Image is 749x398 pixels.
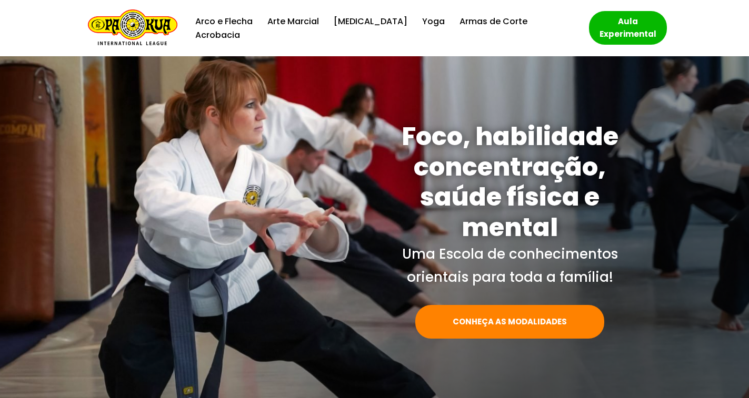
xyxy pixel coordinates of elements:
div: Menu primário [193,14,573,42]
a: Arco e Flecha [195,14,253,28]
a: Arte Marcial [267,14,319,28]
a: Escola de Conhecimentos Orientais Pa-Kua Uma escola para toda família [83,9,177,47]
a: Armas de Corte [460,14,527,28]
a: Aula Experimental [589,11,667,45]
a: Yoga [422,14,445,28]
h1: Foco, habilidade concentração, saúde física e mental [383,121,636,242]
a: [MEDICAL_DATA] [334,14,407,28]
p: Uma Escola de conhecimentos orientais para toda a família! [383,242,636,289]
a: CONHEÇA AS MODALIDADES [415,305,605,339]
a: Acrobacia [195,28,240,42]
